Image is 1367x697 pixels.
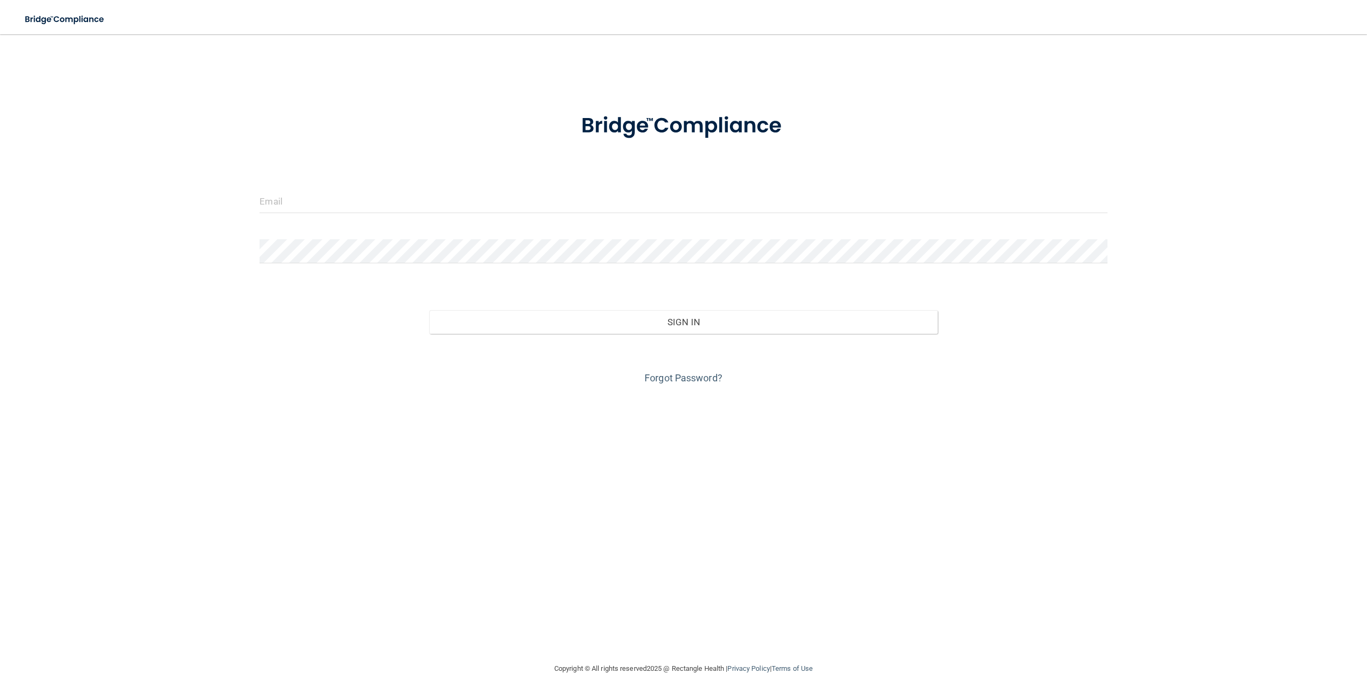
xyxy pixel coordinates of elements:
[429,310,938,334] button: Sign In
[559,98,808,154] img: bridge_compliance_login_screen.278c3ca4.svg
[260,189,1107,213] input: Email
[645,372,722,383] a: Forgot Password?
[16,9,114,30] img: bridge_compliance_login_screen.278c3ca4.svg
[772,664,813,672] a: Terms of Use
[727,664,769,672] a: Privacy Policy
[489,652,878,686] div: Copyright © All rights reserved 2025 @ Rectangle Health | |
